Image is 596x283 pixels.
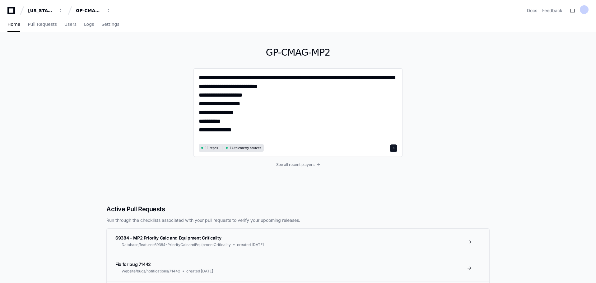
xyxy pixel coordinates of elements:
[101,22,119,26] span: Settings
[76,7,103,14] div: GP-CMAG-MP2
[193,47,403,58] h1: GP-CMAG-MP2
[193,162,403,167] a: See all recent players
[84,22,94,26] span: Logs
[26,5,65,16] button: [US_STATE] Pacific
[122,242,231,247] span: Database/features69384-PriorityCalcandEquipmentCriticality
[73,5,113,16] button: GP-CMAG-MP2
[186,269,213,274] span: created [DATE]
[101,17,119,32] a: Settings
[7,17,20,32] a: Home
[28,22,57,26] span: Pull Requests
[7,22,20,26] span: Home
[107,229,489,255] a: 69384 - MP2 Priority Calc and Equipment CriticalityDatabase/features69384-PriorityCalcandEquipmen...
[84,17,94,32] a: Logs
[107,255,489,281] a: Fix for bug 71442Website/bugs/notifications/71442created [DATE]
[64,22,77,26] span: Users
[28,17,57,32] a: Pull Requests
[106,217,490,223] p: Run through the checklists associated with your pull requests to verify your upcoming releases.
[527,7,537,14] a: Docs
[115,235,221,240] span: 69384 - MP2 Priority Calc and Equipment Criticality
[115,262,151,267] span: Fix for bug 71442
[276,162,314,167] span: See all recent players
[106,205,490,213] h2: Active Pull Requests
[237,242,264,247] span: created [DATE]
[122,269,180,274] span: Website/bugs/notifications/71442
[64,17,77,32] a: Users
[542,7,562,14] button: Feedback
[28,7,55,14] div: [US_STATE] Pacific
[205,146,218,150] span: 11 repos
[230,146,261,150] span: 14 telemetry sources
